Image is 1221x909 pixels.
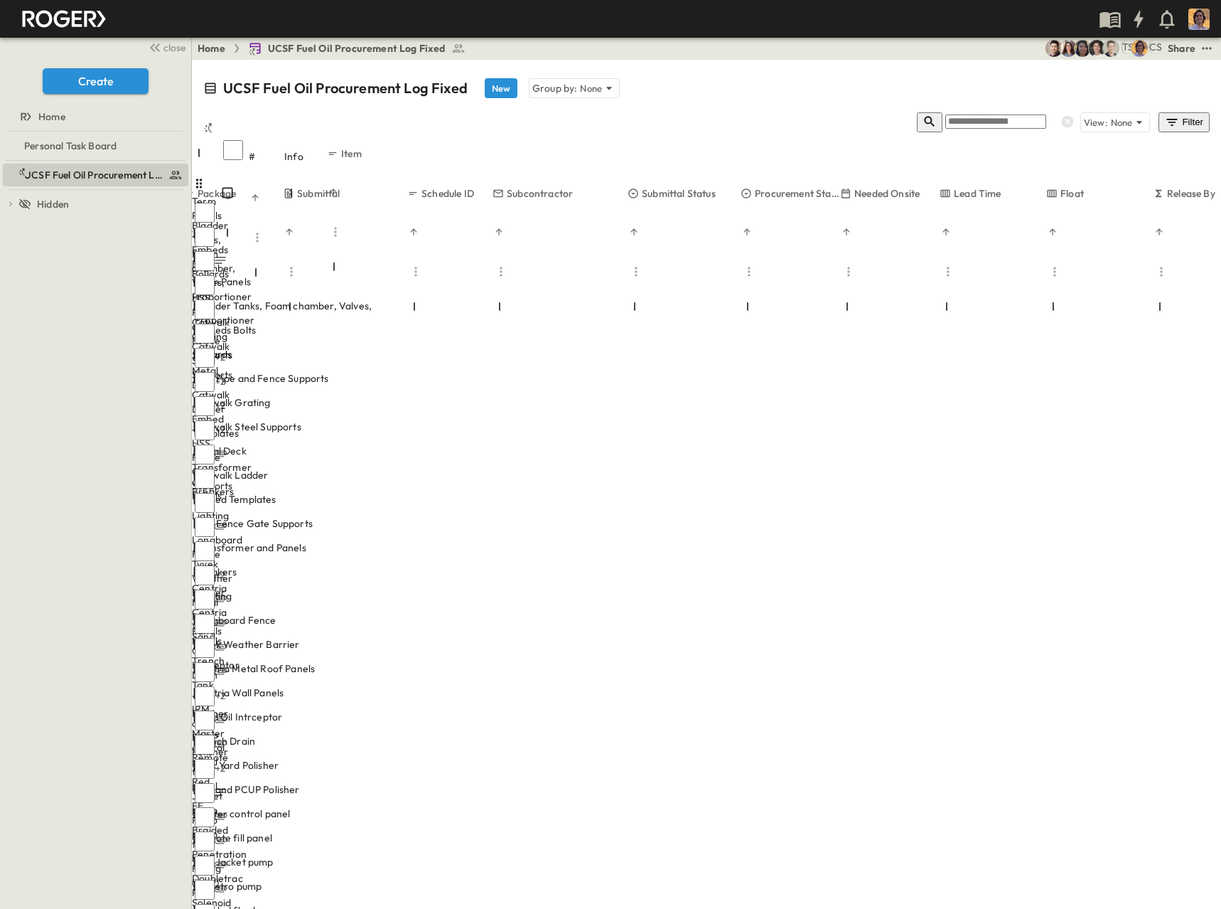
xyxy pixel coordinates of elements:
span: Trench Drain [195,734,255,748]
span: Remote fill panel [195,831,272,845]
img: Profile Picture [1188,9,1210,30]
span: Home [38,110,65,124]
input: Select row [195,614,215,634]
input: Select row [195,493,215,513]
span: Catwalk Ladder [195,468,268,482]
div: Term Panels [192,194,220,223]
span: Term Panels [195,275,251,289]
nav: breadcrumbs [198,41,474,55]
img: David Dachauer (ddachauer@herrero.com) [1102,40,1119,57]
p: Item [341,147,362,161]
input: Select row [195,299,215,319]
div: Personal Task Boardtest [3,134,188,157]
input: Select row [195,396,215,416]
span: Tank Yard Polisher [195,758,279,772]
input: Select row [195,445,215,464]
span: Personal Task Board [24,139,117,153]
div: Info [284,137,327,176]
input: Select all rows [223,140,243,160]
div: Catwalk Steel Supports [192,339,220,382]
input: Select row [195,831,215,851]
p: UCSF Fuel Oil Procurement Log Fixed [223,78,468,98]
span: Sand Oil Intrceptor [195,710,282,724]
div: # [249,137,284,176]
span: Centria Wall Panels [195,686,284,700]
img: Grayson Haaga (ghaaga@herrero.com) [1088,40,1105,57]
a: UCSF Fuel Oil Procurement Log Fixed [248,41,466,55]
input: Select row [195,638,215,658]
span: Embed Templates [195,492,276,506]
input: Select row [195,565,215,585]
a: UCSF Fuel Oil Procurement Log Fixed [3,165,185,185]
span: Transformer and Panels [195,541,306,555]
span: Red Jacket pump [195,855,274,869]
div: Catwalk Ladder [192,388,220,416]
div: Embeds Bolts [192,243,220,271]
input: Select row [195,880,215,900]
img: Karen Gemmill (kgemmill@herrero.com) [1060,40,1077,57]
div: UCSF Fuel Oil Procurement Log Fixedtest [3,164,188,186]
div: Filter [1164,115,1204,130]
p: View: [1084,116,1108,129]
p: Group by: [532,81,578,95]
input: Select row [195,420,215,440]
span: Centria Metal Roof Panels [195,661,315,676]
input: Select row [195,372,215,392]
span: UCSF Fuel Oil Procurement Log Fixed [268,41,446,55]
input: Select row [195,324,215,344]
input: Select row [195,227,215,247]
div: Bladder Tanks, Foam chamber, Valves, Proportioner [192,218,220,304]
button: Filter [1158,112,1210,132]
a: Home [3,107,185,127]
input: Select row [195,541,215,561]
span: close [163,41,185,55]
input: Select row [195,759,215,779]
div: Centria Metal Roof Panels [192,581,220,638]
div: Tom Scally Jr (tscallyjr@herrero.com) [1122,40,1134,54]
input: Select row [195,590,215,610]
div: Embed Templates [192,412,220,440]
input: Select row [195,711,215,730]
button: New [485,78,517,98]
input: Select row [195,275,215,295]
span: Hidden [37,197,69,211]
input: Select row [195,783,215,803]
input: Select row [195,807,215,827]
input: Select row [195,662,215,682]
span: Metal Deck [195,444,247,458]
span: Catwalk Grating [195,395,271,410]
span: Bladder Tanks, Foam chamber, Valves, Proportioner [195,299,374,327]
span: HSS Pipe and Fence Supports [195,371,329,386]
span: Embeds Bolts [195,323,256,337]
a: Personal Task Board [3,136,185,156]
input: Select row [195,856,215,876]
a: Home [198,41,225,55]
button: close [143,37,188,57]
span: UCSF Fuel Oil Procurement Log Fixed [24,168,163,182]
img: Graciela Ortiz (gortiz@herrero.com) [1074,40,1091,57]
input: Select row [195,735,215,755]
button: test [1198,40,1215,57]
input: Select row [195,517,215,537]
p: None [1111,115,1133,129]
span: HSS Fence Gate Supports [195,516,313,531]
input: Select row [195,203,215,223]
button: Create [43,68,149,94]
span: FE Petro pump [195,879,262,893]
span: Master control panel [195,807,290,821]
div: Share [1168,41,1195,55]
p: None [580,81,602,95]
input: Select row [195,251,215,271]
span: Longboard Fence [195,613,276,627]
img: Alex Cardenas (acardenas@herrero.com) [1045,40,1063,57]
div: Breakers [192,484,220,499]
input: Select row [195,469,215,489]
span: Tyvek Weather Barrier [195,637,300,652]
span: Catwalk Steel Supports [195,420,301,434]
div: Claire Smythe (csmythe@herrero.com) [1149,40,1162,54]
div: Lighting [192,509,220,523]
input: Select row [195,686,215,706]
span: IRM and PCUP Polisher [195,782,300,797]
